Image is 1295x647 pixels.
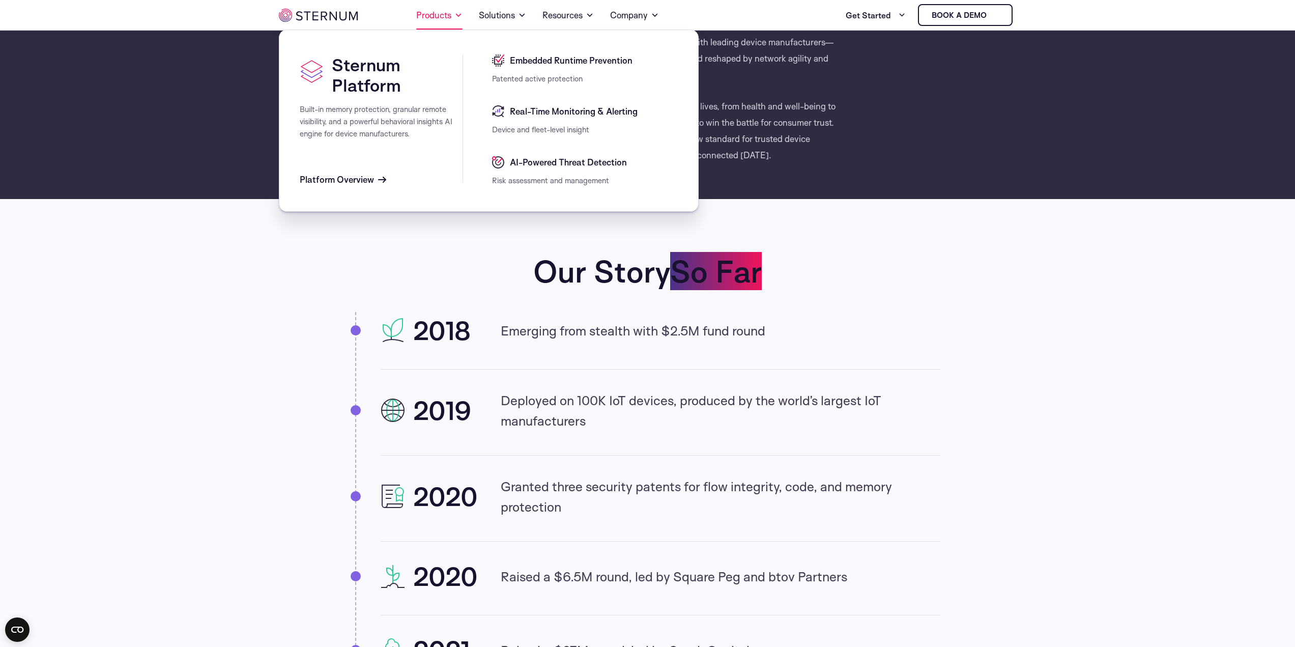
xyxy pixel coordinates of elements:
a: Products [416,1,463,30]
h2: Our Story [279,255,1017,288]
p: Granted three security patents for flow integrity, code, and memory protection [501,476,940,517]
button: Open CMP widget [5,617,30,642]
span: Real-Time Monitoring & Alerting [507,105,638,118]
a: Real-Time Monitoring & Alerting [492,105,678,118]
span: AI-Powered Threat Detection [507,156,627,168]
span: Embedded Runtime Prevention [507,54,632,67]
h2: 2018 [413,316,471,345]
img: sternum iot [991,11,999,19]
span: So Far [670,252,762,290]
h2: 2019 [413,396,471,425]
p: Emerging from stealth with $2.5M fund round [501,320,765,341]
span: Built-in memory protection, granular remote visibility, and a powerful behavioral insights AI eng... [300,104,452,138]
span: Device and fleet-level insight [492,125,589,134]
a: Embedded Runtime Prevention [492,54,678,67]
img: sternum iot [279,9,358,22]
a: AI-Powered Threat Detection [492,156,678,168]
a: Company [610,1,659,30]
a: Get Started [846,5,906,25]
a: Resources [542,1,594,30]
h2: 2020 [413,482,478,511]
img: 2018 [381,318,405,343]
a: Platform Overview [300,174,386,186]
h2: 2020 [413,562,478,590]
span: Sternum Platform [332,54,401,96]
p: Raised a $6.5M round, led by Square Peg and btov Partners [501,566,847,586]
img: 2020 [381,564,405,588]
p: Deployed on 100K IoT devices, produced by the world’s largest IoT manufacturers [501,390,940,431]
img: 2019 [381,398,405,423]
a: Solutions [479,1,526,30]
span: Patented active protection [492,74,583,83]
img: 2020 [381,484,405,509]
span: Risk assessment and management [492,176,609,185]
a: Book a demo [918,4,1013,26]
span: Platform Overview [300,174,374,186]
